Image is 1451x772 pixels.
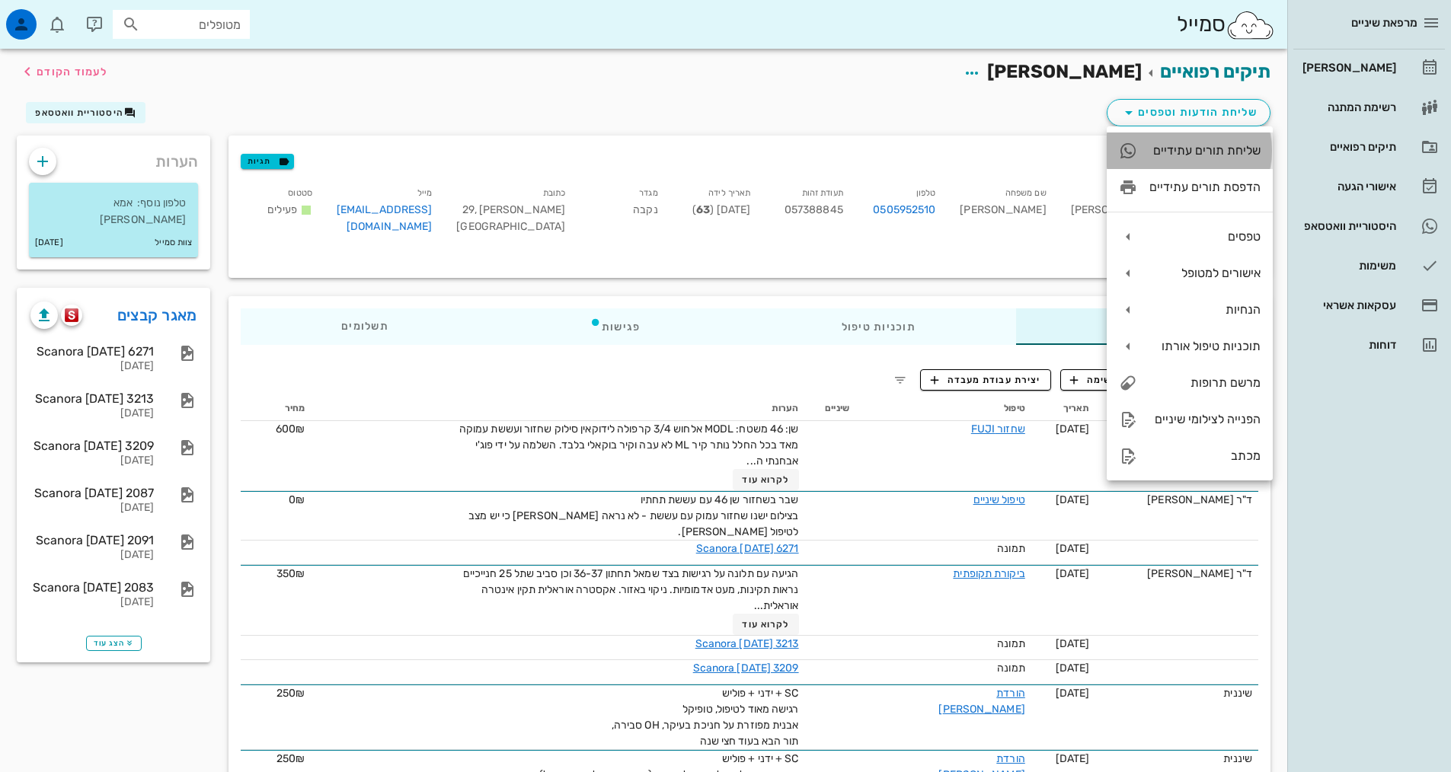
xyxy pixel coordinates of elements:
[30,344,154,359] div: Scanora [DATE] 6271
[577,181,670,244] div: נקבה
[1060,369,1159,391] button: יצירת משימה
[1160,61,1270,82] a: תיקים רפואיים
[462,203,565,216] span: [PERSON_NAME] 29
[938,687,1024,716] a: הורדת [PERSON_NAME]
[692,203,750,216] span: [DATE] ( )
[1056,637,1090,650] span: [DATE]
[417,188,432,198] small: מייל
[1107,292,1273,328] div: הנחיות
[855,397,1031,421] th: טיפול
[86,636,142,651] button: הצג עוד
[973,493,1025,506] a: טיפול שיניים
[117,303,197,327] a: מאגר קבצים
[26,102,145,123] button: היסטוריית וואטסאפ
[475,203,477,216] span: ,
[931,373,1040,387] span: יצירת עבודת מעבדה
[1293,247,1445,284] a: משימות
[1016,308,1258,345] div: טיפולים
[1226,10,1275,40] img: SmileCloud logo
[1056,567,1090,580] span: [DATE]
[94,639,134,648] span: הצג עוד
[873,202,935,219] a: 0505952510
[41,195,186,228] p: טלפון נוסף: אמא [PERSON_NAME]
[1299,339,1396,351] div: דוחות
[1149,229,1261,244] div: טפסים
[30,533,154,547] div: Scanora [DATE] 2091
[241,154,294,169] button: תגיות
[61,305,82,326] button: scanora logo
[997,637,1025,650] span: תמונה
[1101,685,1252,701] div: שיננית
[289,493,305,506] span: 0₪
[708,188,750,198] small: תאריך לידה
[948,181,1058,244] div: [PERSON_NAME]
[1293,168,1445,205] a: אישורי הגעה
[288,188,312,198] small: סטטוס
[785,203,843,216] span: 057388845
[30,439,154,453] div: Scanora [DATE] 3209
[612,687,799,748] span: SC + ידני + פוליש רגישה מאוד לטיפול, טופיקל אבנית מפוזרת על חניכת בעיקר, OH סבירה, תור הבא בעוד ח...
[1299,101,1396,113] div: רשימת המתנה
[337,203,433,233] a: [EMAIL_ADDRESS][DOMAIN_NAME]
[1056,687,1090,700] span: [DATE]
[997,662,1025,675] span: תמונה
[468,493,798,538] span: שבר בשחזור שן 46 עם עששת תחתיו בצילום ישנו שחזור עמוק עם עששת - לא נראה [PERSON_NAME] כי יש מצב ל...
[1149,302,1261,317] div: הנחיות
[1005,188,1047,198] small: שם משפחה
[1095,397,1258,421] th: תיעוד
[311,397,804,421] th: הערות
[1149,143,1261,158] div: שליחת תורים עתידיים
[1299,180,1396,193] div: אישורי הגעה
[1101,492,1252,508] div: ד"ר [PERSON_NAME]
[276,423,305,435] span: 600₪
[741,308,1016,345] div: תוכניות טיפול
[1293,287,1445,324] a: עסקאות אשראי
[1101,566,1252,582] div: ד"ר [PERSON_NAME]
[1056,752,1090,765] span: [DATE]
[1149,375,1261,390] div: מרשם תרופות
[916,188,936,198] small: טלפון
[30,455,154,467] div: [DATE]
[733,469,799,490] button: לקרוא עוד
[248,155,287,168] span: תגיות
[639,188,657,198] small: מגדר
[30,407,154,420] div: [DATE]
[1101,421,1252,437] div: ד"ר [PERSON_NAME]
[1107,99,1270,126] button: שליחת הודעות וטפסים
[1299,62,1396,74] div: [PERSON_NAME]
[463,567,799,612] span: הגיעה עם תלונה על רגישות בצד שמאל תחתון 36-37 וכן סביב שתל 25 חנייכיים נראות תקינות, מעט אדמומיות...
[1107,255,1273,292] div: אישורים למטופל
[1149,180,1261,194] div: הדפסת תורים עתידיים
[1149,339,1261,353] div: תוכניות טיפול אורתו
[241,397,311,421] th: מחיר
[1056,423,1090,435] span: [DATE]
[30,549,154,562] div: [DATE]
[1293,208,1445,244] a: תגהיסטוריית וואטסאפ
[987,61,1142,82] span: [PERSON_NAME]
[1351,16,1417,30] span: מרפאת שיניים
[693,662,799,675] a: Scanora [DATE] 3209
[696,203,710,216] strong: 63
[456,220,565,233] span: [GEOGRAPHIC_DATA]
[30,360,154,373] div: [DATE]
[1107,328,1273,365] div: תוכניות טיפול אורתו
[953,567,1024,580] a: ביקורת תקופתית
[18,58,107,85] button: לעמוד הקודם
[1056,542,1090,555] span: [DATE]
[30,391,154,406] div: Scanora [DATE] 3213
[45,12,54,21] span: תג
[1299,141,1396,153] div: תיקים רפואיים
[276,752,305,765] span: 250₪
[1031,397,1095,421] th: תאריך
[1149,448,1261,463] div: מכתב
[155,234,192,251] small: צוות סמייל
[802,188,843,198] small: תעודת זהות
[1149,412,1261,426] div: הפנייה לצילומי שיניים
[30,502,154,515] div: [DATE]
[1059,181,1169,244] div: [PERSON_NAME]
[276,567,305,580] span: 350₪
[17,136,210,180] div: הערות
[1101,751,1252,767] div: שיננית
[1107,219,1273,255] div: טפסים
[695,637,799,650] a: Scanora [DATE] 3213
